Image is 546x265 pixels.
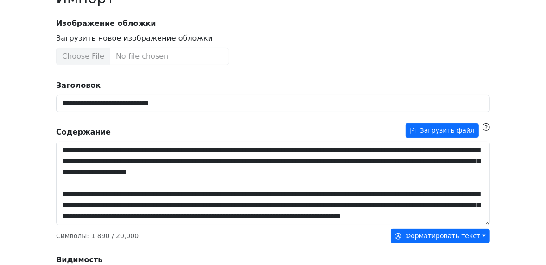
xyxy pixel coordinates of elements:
[391,229,490,243] button: Форматировать текст
[56,231,139,241] p: Символы : / 20,000
[91,232,109,240] span: 1 890
[56,127,111,138] strong: Содержание
[406,123,479,138] button: Содержание
[51,18,495,29] strong: Изображение обложки
[56,255,102,264] strong: Видимость
[56,81,101,90] strong: Заголовок
[56,33,213,44] label: Загрузить новое изображение обложки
